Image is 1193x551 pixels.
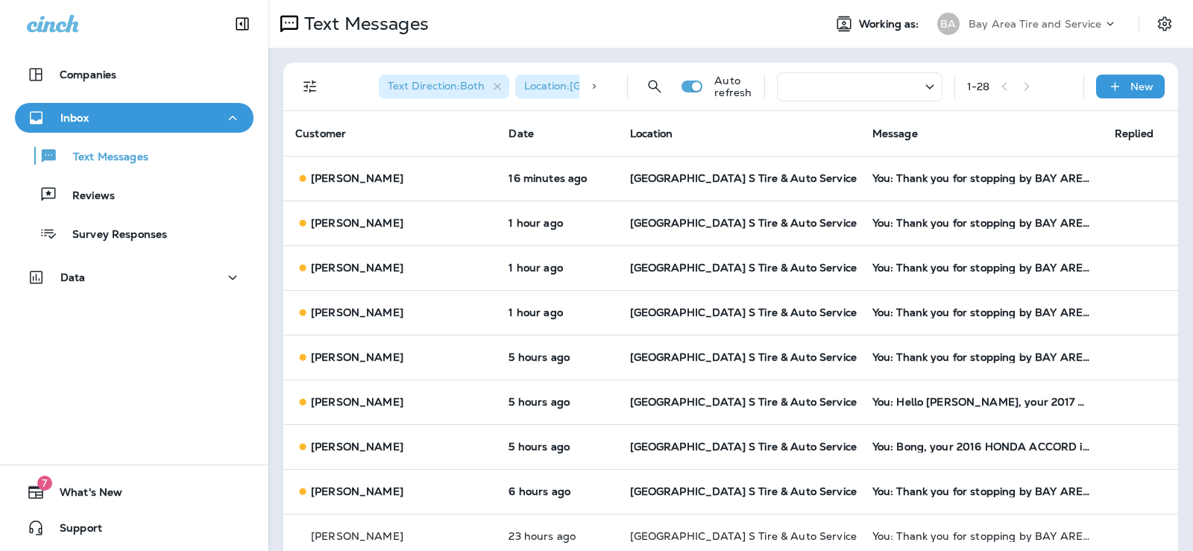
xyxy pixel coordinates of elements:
p: Aug 15, 2025 02:26 PM [509,306,605,318]
div: BA [937,13,960,35]
p: [PERSON_NAME] [311,441,403,453]
button: Data [15,262,254,292]
button: Text Messages [15,140,254,171]
span: Customer [295,127,346,140]
p: Text Messages [58,151,148,165]
p: [PERSON_NAME] [311,217,403,229]
div: You: Thank you for stopping by BAY AREA Point S Tire & Auto Service! If you're happy with the ser... [872,262,1091,274]
span: [GEOGRAPHIC_DATA] S Tire & Auto Service [630,485,857,498]
span: [GEOGRAPHIC_DATA] S Tire & Auto Service [630,216,857,230]
p: Data [60,271,86,283]
div: You: Thank you for stopping by BAY AREA Point S Tire & Auto Service! If you're happy with the ser... [872,172,1091,184]
p: Reviews [57,189,115,204]
span: Support [45,522,102,540]
div: You: Thank you for stopping by BAY AREA Point S Tire & Auto Service! If you're happy with the ser... [872,306,1091,318]
p: Bay Area Tire and Service [969,18,1102,30]
button: Inbox [15,103,254,133]
div: 1 - 28 [967,81,990,92]
p: [PERSON_NAME] [311,351,403,363]
span: [GEOGRAPHIC_DATA] S Tire & Auto Service [630,350,857,364]
span: [GEOGRAPHIC_DATA] S Tire & Auto Service [630,440,857,453]
button: Support [15,513,254,543]
p: Aug 15, 2025 03:26 PM [509,172,605,184]
p: Text Messages [298,13,429,35]
p: [PERSON_NAME] [311,262,403,274]
span: 7 [37,476,52,491]
p: Inbox [60,112,89,124]
div: You: Hello Kwan, your 2017 NISSAN ROGUE is due for an oil change. Come into BAY AREA Point S Tire... [872,396,1091,408]
span: What's New [45,486,122,504]
p: Aug 14, 2025 04:26 PM [509,530,605,542]
span: Working as: [859,18,922,31]
span: Location [630,127,673,140]
span: [GEOGRAPHIC_DATA] S Tire & Auto Service [630,306,857,319]
p: Survey Responses [57,228,167,242]
p: [PERSON_NAME] [311,306,403,318]
button: Companies [15,60,254,89]
div: You: Bong, your 2016 HONDA ACCORD is coming due for an oil change. Come into BAY AREA Point S Tir... [872,441,1091,453]
span: Location : [GEOGRAPHIC_DATA] S Tire & Auto Service [524,79,793,92]
button: Filters [295,72,325,101]
span: Text Direction : Both [388,79,485,92]
div: Text Direction:Both [379,75,509,98]
p: Aug 15, 2025 10:26 AM [509,351,605,363]
span: [GEOGRAPHIC_DATA] S Tire & Auto Service [630,261,857,274]
button: Search Messages [640,72,670,101]
span: Replied [1115,127,1153,140]
p: Aug 15, 2025 09:26 AM [509,485,605,497]
p: [PERSON_NAME] [311,396,403,408]
span: Message [872,127,918,140]
button: Reviews [15,179,254,210]
span: Date [509,127,534,140]
p: [PERSON_NAME] [311,485,403,497]
div: Location:[GEOGRAPHIC_DATA] S Tire & Auto Service [515,75,784,98]
p: [PERSON_NAME] [311,172,403,184]
p: Companies [60,69,116,81]
button: Settings [1151,10,1178,37]
button: Collapse Sidebar [221,9,263,39]
span: [GEOGRAPHIC_DATA] S Tire & Auto Service [630,395,857,409]
p: Auto refresh [714,75,752,98]
span: [GEOGRAPHIC_DATA] S Tire & Auto Service [630,171,857,185]
p: Aug 15, 2025 02:26 PM [509,217,605,229]
div: You: Thank you for stopping by BAY AREA Point S Tire & Auto Service! If you're happy with the ser... [872,217,1091,229]
div: You: Thank you for stopping by BAY AREA Point S Tire & Auto Service! If you're happy with the ser... [872,530,1091,542]
button: Survey Responses [15,218,254,249]
p: Aug 15, 2025 10:08 AM [509,396,605,408]
p: [PERSON_NAME] [311,530,403,542]
p: Aug 15, 2025 02:26 PM [509,262,605,274]
div: You: Thank you for stopping by BAY AREA Point S Tire & Auto Service! If you're happy with the ser... [872,485,1091,497]
p: New [1130,81,1153,92]
p: Aug 15, 2025 10:05 AM [509,441,605,453]
div: You: Thank you for stopping by BAY AREA Point S Tire & Auto Service! If you're happy with the ser... [872,351,1091,363]
button: 7What's New [15,477,254,507]
span: [GEOGRAPHIC_DATA] S Tire & Auto Service [630,529,857,543]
